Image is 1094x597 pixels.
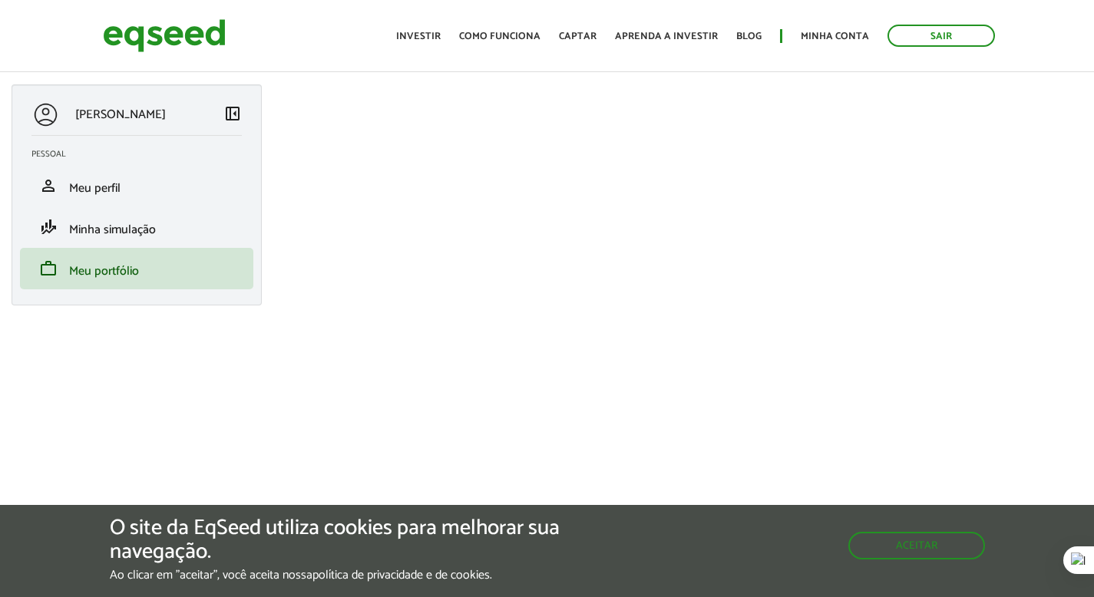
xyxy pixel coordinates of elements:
button: Aceitar [848,532,985,559]
li: Meu perfil [20,165,253,206]
img: EqSeed [103,15,226,56]
span: work [39,259,58,278]
span: person [39,176,58,195]
span: finance_mode [39,218,58,236]
a: Aprenda a investir [615,31,718,41]
a: Minha conta [801,31,869,41]
li: Minha simulação [20,206,253,248]
span: left_panel_close [223,104,242,123]
a: finance_modeMinha simulação [31,218,242,236]
a: workMeu portfólio [31,259,242,278]
a: Captar [559,31,597,41]
p: Ao clicar em "aceitar", você aceita nossa . [110,568,635,582]
a: Investir [396,31,441,41]
span: Minha simulação [69,219,156,240]
h5: O site da EqSeed utiliza cookies para melhorar sua navegação. [110,516,635,564]
a: Blog [736,31,762,41]
a: personMeu perfil [31,176,242,195]
a: Como funciona [459,31,540,41]
a: política de privacidade e de cookies [312,569,490,582]
h2: Pessoal [31,150,253,159]
p: [PERSON_NAME] [75,107,166,122]
a: Colapsar menu [223,104,242,126]
span: Meu portfólio [69,261,139,282]
span: Meu perfil [69,178,121,199]
li: Meu portfólio [20,248,253,289]
a: Sair [887,25,995,47]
